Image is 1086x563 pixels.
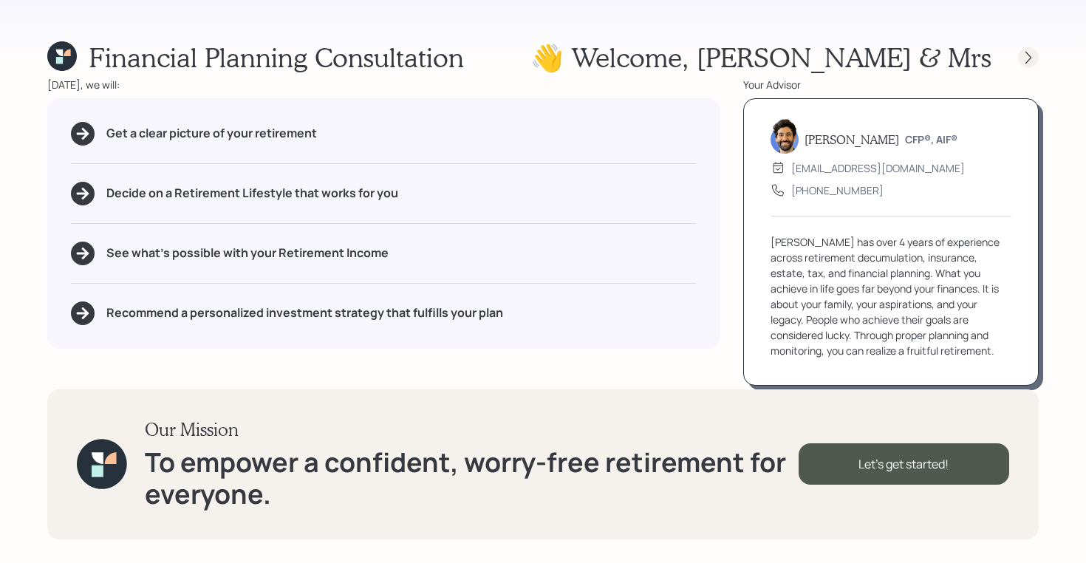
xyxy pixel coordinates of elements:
[791,160,965,176] div: [EMAIL_ADDRESS][DOMAIN_NAME]
[791,182,884,198] div: [PHONE_NUMBER]
[145,446,799,510] h1: To empower a confident, worry-free retirement for everyone.
[89,41,464,73] h1: Financial Planning Consultation
[771,234,1011,358] div: [PERSON_NAME] has over 4 years of experience across retirement decumulation, insurance, estate, t...
[743,77,1039,92] div: Your Advisor
[905,134,957,146] h6: CFP®, AIF®
[530,41,991,73] h1: 👋 Welcome , [PERSON_NAME] & Mrs
[106,126,317,140] h5: Get a clear picture of your retirement
[106,246,389,260] h5: See what's possible with your Retirement Income
[47,77,720,92] div: [DATE], we will:
[771,118,799,154] img: eric-schwartz-headshot.png
[805,132,899,146] h5: [PERSON_NAME]
[145,419,799,440] h3: Our Mission
[799,443,1009,485] div: Let's get started!
[106,186,398,200] h5: Decide on a Retirement Lifestyle that works for you
[106,306,503,320] h5: Recommend a personalized investment strategy that fulfills your plan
